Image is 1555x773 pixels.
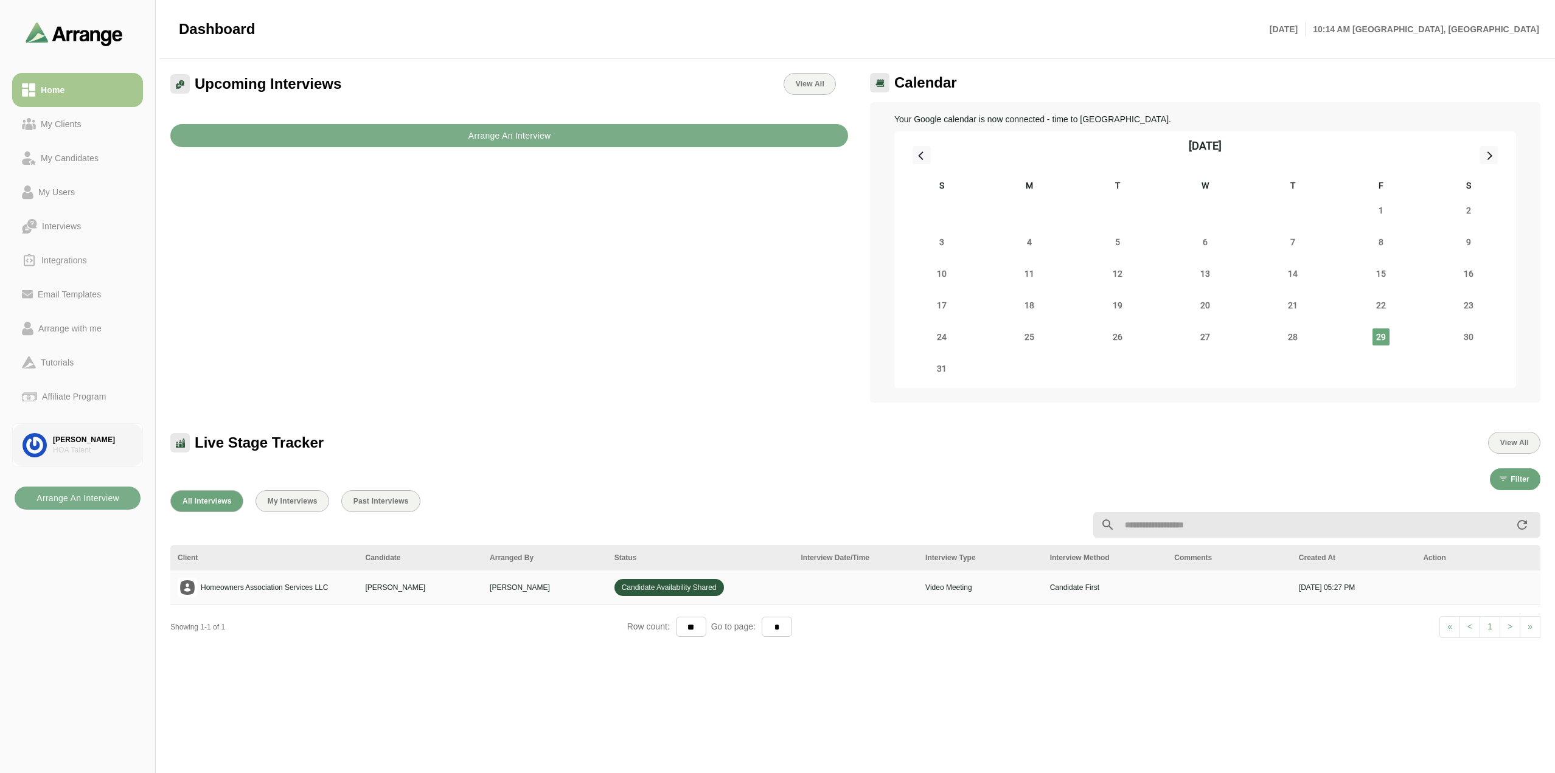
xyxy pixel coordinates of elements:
[933,297,950,314] span: Sunday, August 17, 2025
[1161,179,1249,195] div: W
[179,20,255,38] span: Dashboard
[12,277,143,311] a: Email Templates
[37,389,111,404] div: Affiliate Program
[1249,179,1337,195] div: T
[468,124,551,147] b: Arrange An Interview
[1460,265,1477,282] span: Saturday, August 16, 2025
[15,487,141,510] button: Arrange An Interview
[53,445,133,456] div: HOA Talent
[627,622,676,631] span: Row count:
[1050,582,1160,593] p: Candidate First
[894,112,1516,127] p: Your Google calendar is now connected - time to [GEOGRAPHIC_DATA].
[366,582,476,593] p: [PERSON_NAME]
[1284,297,1301,314] span: Thursday, August 21, 2025
[1423,552,1533,563] div: Action
[53,435,133,445] div: [PERSON_NAME]
[366,552,476,563] div: Candidate
[795,80,824,88] span: View All
[986,179,1073,195] div: M
[36,355,78,370] div: Tutorials
[933,234,950,251] span: Sunday, August 3, 2025
[178,552,351,563] div: Client
[1021,265,1038,282] span: Monday, August 11, 2025
[490,552,600,563] div: Arranged By
[1460,234,1477,251] span: Saturday, August 9, 2025
[170,622,627,633] div: Showing 1-1 of 1
[1197,234,1214,251] span: Wednesday, August 6, 2025
[195,75,341,93] span: Upcoming Interviews
[1500,438,1529,447] span: View All
[1306,22,1539,36] p: 10:14 AM [GEOGRAPHIC_DATA], [GEOGRAPHIC_DATA]
[1510,475,1529,484] span: Filter
[933,328,950,345] span: Sunday, August 24, 2025
[267,497,318,505] span: My Interviews
[933,360,950,377] span: Sunday, August 31, 2025
[925,552,1035,563] div: Interview Type
[195,434,324,452] span: Live Stage Tracker
[1021,297,1038,314] span: Monday, August 18, 2025
[1109,234,1126,251] span: Tuesday, August 5, 2025
[1050,552,1160,563] div: Interview Method
[12,73,143,107] a: Home
[36,151,103,165] div: My Candidates
[1284,328,1301,345] span: Thursday, August 28, 2025
[170,124,848,147] button: Arrange An Interview
[33,185,80,199] div: My Users
[1372,234,1390,251] span: Friday, August 8, 2025
[12,141,143,175] a: My Candidates
[1021,234,1038,251] span: Monday, August 4, 2025
[1021,328,1038,345] span: Monday, August 25, 2025
[933,265,950,282] span: Sunday, August 10, 2025
[182,497,232,505] span: All Interviews
[12,311,143,345] a: Arrange with me
[26,22,123,46] img: arrangeai-name-small-logo.4d2b8aee.svg
[1197,265,1214,282] span: Wednesday, August 13, 2025
[925,582,1035,593] p: Video Meeting
[784,73,836,95] a: View All
[12,175,143,209] a: My Users
[1174,552,1284,563] div: Comments
[1372,202,1390,219] span: Friday, August 1, 2025
[1197,297,1214,314] span: Wednesday, August 20, 2025
[201,582,328,593] p: Homeowners Association Services LLC
[33,321,106,336] div: Arrange with me
[1490,468,1540,490] button: Filter
[1284,265,1301,282] span: Thursday, August 14, 2025
[1488,432,1540,454] button: View All
[256,490,329,512] button: My Interviews
[36,487,119,510] b: Arrange An Interview
[1074,179,1161,195] div: T
[353,497,409,505] span: Past Interviews
[1372,297,1390,314] span: Friday, August 22, 2025
[1109,297,1126,314] span: Tuesday, August 19, 2025
[1515,518,1529,532] i: appended action
[1197,328,1214,345] span: Wednesday, August 27, 2025
[33,287,106,302] div: Email Templates
[1109,265,1126,282] span: Tuesday, August 12, 2025
[178,578,197,597] img: placeholder logo
[490,582,600,593] p: [PERSON_NAME]
[12,243,143,277] a: Integrations
[898,179,986,195] div: S
[37,253,92,268] div: Integrations
[37,219,86,234] div: Interviews
[1299,582,1409,593] p: [DATE] 05:27 PM
[1109,328,1126,345] span: Tuesday, August 26, 2025
[1372,265,1390,282] span: Friday, August 15, 2025
[12,107,143,141] a: My Clients
[1337,179,1424,195] div: F
[12,423,143,467] a: [PERSON_NAME]HOA Talent
[801,552,911,563] div: Interview Date/Time
[36,83,69,97] div: Home
[341,490,420,512] button: Past Interviews
[1460,328,1477,345] span: Saturday, August 30, 2025
[1460,297,1477,314] span: Saturday, August 23, 2025
[12,345,143,380] a: Tutorials
[1460,202,1477,219] span: Saturday, August 2, 2025
[12,209,143,243] a: Interviews
[1299,552,1409,563] div: Created At
[1284,234,1301,251] span: Thursday, August 7, 2025
[12,380,143,414] a: Affiliate Program
[614,579,724,596] span: Candidate Availability Shared
[1425,179,1512,195] div: S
